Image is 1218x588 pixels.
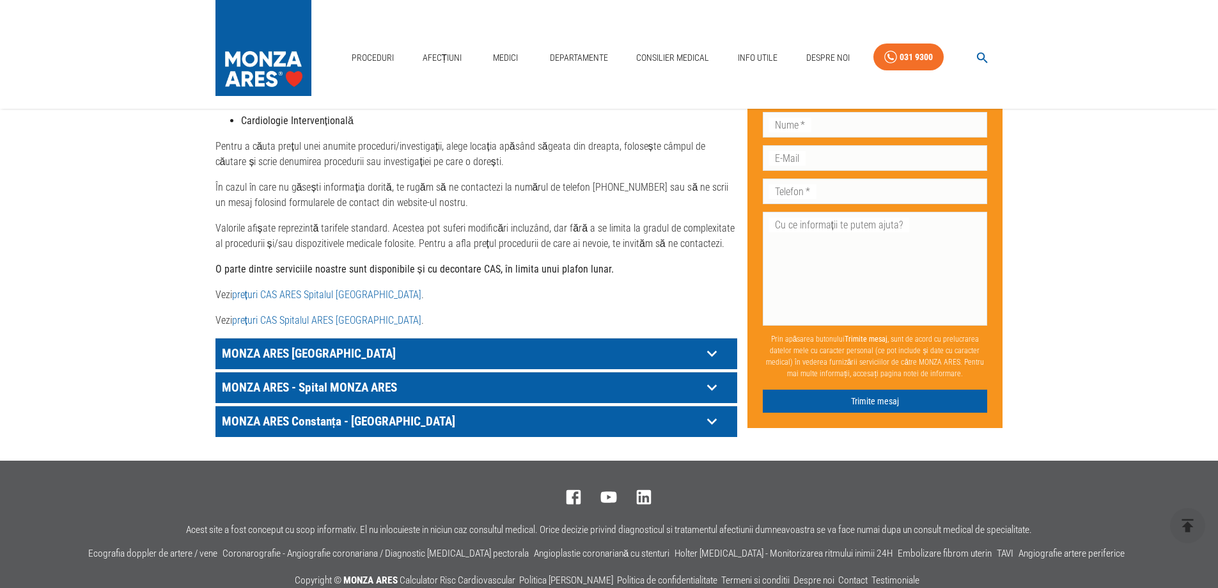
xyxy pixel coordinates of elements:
a: Testimoniale [871,575,919,586]
p: Vezi . [215,287,737,303]
a: Politica [PERSON_NAME] [519,575,613,586]
a: prețuri CAS ARES Spitalul [GEOGRAPHIC_DATA] [232,289,421,301]
a: Despre noi [793,575,834,586]
a: Consilier Medical [631,45,714,71]
strong: Cardiologie Intervențională [241,115,354,127]
b: Trimite mesaj [845,334,887,343]
a: Medici [485,45,526,71]
a: Angiografie artere periferice [1019,548,1125,559]
p: În cazul în care nu găsești informația dorită, te rugăm să ne contactezi la numărul de telefon [P... [215,180,737,211]
a: Embolizare fibrom uterin [898,548,992,559]
a: Despre Noi [801,45,855,71]
div: 031 9300 [900,49,933,65]
a: Proceduri [347,45,399,71]
button: delete [1170,508,1205,543]
p: Valorile afișate reprezintă tarifele standard. Acestea pot suferi modificări incluzând, dar fără ... [215,221,737,251]
a: Contact [838,575,868,586]
a: TAVI [997,548,1013,559]
p: Pentru a căuta prețul unei anumite proceduri/investigații, alege locația apăsând săgeata din drea... [215,139,737,170]
p: Prin apăsarea butonului , sunt de acord cu prelucrarea datelor mele cu caracter personal (ce pot ... [763,328,988,384]
div: MONZA ARES [GEOGRAPHIC_DATA] [215,338,737,369]
a: Afecțiuni [418,45,467,71]
p: MONZA ARES - Spital MONZA ARES [219,377,702,397]
p: MONZA ARES [GEOGRAPHIC_DATA] [219,344,702,363]
span: MONZA ARES [343,575,398,586]
p: MONZA ARES Constanța - [GEOGRAPHIC_DATA] [219,411,702,431]
div: MONZA ARES Constanța - [GEOGRAPHIC_DATA] [215,406,737,437]
a: Coronarografie - Angiografie coronariana / Diagnostic [MEDICAL_DATA] pectorala [223,548,529,559]
a: 031 9300 [873,44,944,71]
button: Trimite mesaj [763,389,988,413]
strong: O parte dintre serviciile noastre sunt disponibile și cu decontare CAS, în limita unui plafon lunar. [215,263,614,275]
a: Ecografia doppler de artere / vene [88,548,217,559]
a: Holter [MEDICAL_DATA] - Monitorizarea ritmului inimii 24H [675,548,893,559]
a: Info Utile [733,45,783,71]
p: Acest site a fost conceput cu scop informativ. El nu inlocuieste in niciun caz consultul medical.... [186,525,1032,536]
div: MONZA ARES - Spital MONZA ARES [215,372,737,403]
a: Politica de confidentialitate [617,575,717,586]
a: Departamente [545,45,613,71]
a: Calculator Risc Cardiovascular [400,575,515,586]
a: Termeni si conditii [721,575,790,586]
a: Angioplastie coronariană cu stenturi [534,548,670,559]
p: Vezi . [215,313,737,328]
a: prețuri CAS Spitalul ARES [GEOGRAPHIC_DATA] [232,314,421,326]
